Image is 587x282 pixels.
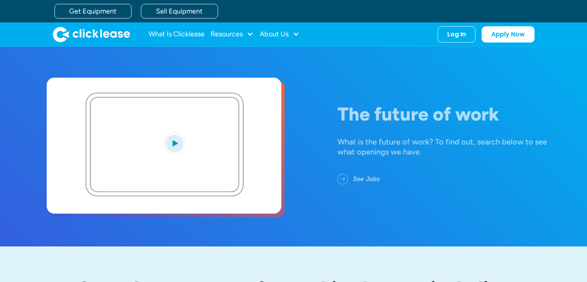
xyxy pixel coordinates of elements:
img: Blue play button logo on a light blue circular background [164,132,185,154]
div: About Us [260,27,299,42]
a: Get Equipment [54,4,132,19]
a: Sell Equipment [141,4,218,19]
a: Apply Now [482,26,535,42]
div: Resources [211,27,254,42]
a: See Jobs [337,169,392,189]
a: open lightbox [47,78,281,214]
a: What Is Clicklease [149,27,205,42]
div: Log In [447,31,466,38]
div: What is the future of work? To find out, search below to see what openings we have. [337,137,566,157]
img: Clicklease logo [53,27,130,42]
h1: The future of work [337,104,566,124]
a: home [53,27,130,42]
